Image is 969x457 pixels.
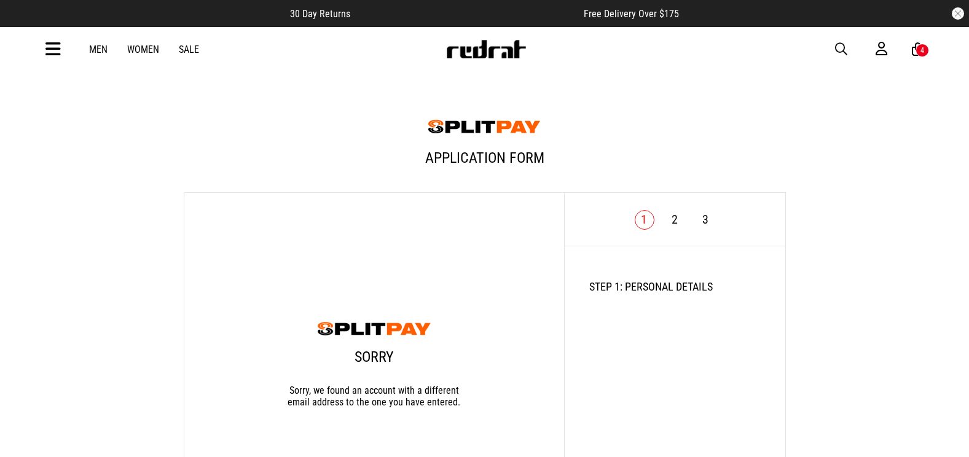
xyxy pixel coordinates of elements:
div: 4 [920,46,924,55]
img: splitpay-logo.png [318,322,431,335]
a: 3 [702,212,708,227]
h1: Application Form [184,139,786,186]
a: 2 [672,212,678,227]
a: Women [127,44,159,55]
span: Free Delivery Over $175 [584,8,679,20]
a: Men [89,44,108,55]
div: Sorry, we found an account with a different email address to the one you have entered. [282,367,466,408]
a: 4 [912,43,924,56]
iframe: Customer reviews powered by Trustpilot [375,7,559,20]
a: Sale [179,44,199,55]
div: Sorry [355,348,394,367]
span: 30 Day Returns [290,8,350,20]
img: Redrat logo [445,40,527,58]
h2: STEP 1: PERSONAL DETAILS [589,280,761,293]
